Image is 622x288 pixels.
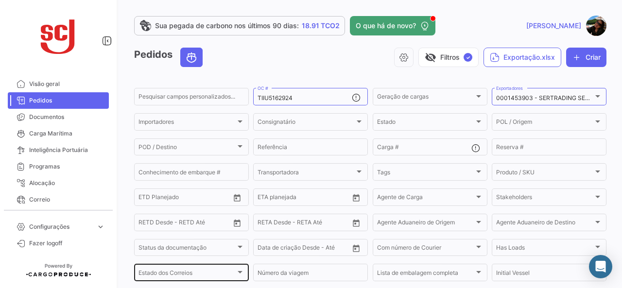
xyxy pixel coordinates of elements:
[134,48,206,67] h3: Pedidos
[29,222,92,231] span: Configurações
[138,195,156,202] input: Desde
[258,170,355,177] span: Transportadora
[34,12,83,60] img: scj_logo1.svg
[349,190,363,205] button: Open calendar
[377,271,474,278] span: Lista de embalagem completa
[29,162,105,171] span: Programas
[349,216,363,230] button: Open calendar
[138,246,236,253] span: Status da documentação
[8,142,109,158] a: Inteligência Portuária
[138,120,236,127] span: Importadores
[282,195,326,202] input: Até
[29,239,105,248] span: Fazer logoff
[29,195,105,204] span: Correio
[163,220,207,227] input: Até
[496,195,593,202] span: Stakeholders
[377,95,474,102] span: Geração de cargas
[29,129,105,138] span: Carga Marítima
[96,222,105,231] span: expand_more
[377,246,474,253] span: Com número de Courier
[496,170,593,177] span: Produto / SKU
[29,96,105,105] span: Pedidos
[8,76,109,92] a: Visão geral
[29,113,105,121] span: Documentos
[302,21,340,31] span: 18.91 TCO2
[155,21,299,31] span: Sua pegada de carbono nos últimos 90 dias:
[258,120,355,127] span: Consignatário
[377,120,474,127] span: Estado
[377,170,474,177] span: Tags
[230,216,244,230] button: Open calendar
[586,16,606,36] img: 95663850_2739718712822740_3329491087747186688_n.jpg
[230,190,244,205] button: Open calendar
[496,246,593,253] span: Has Loads
[29,146,105,154] span: Inteligência Portuária
[8,191,109,208] a: Correio
[181,48,202,67] button: Ocean
[138,220,156,227] input: Desde
[8,125,109,142] a: Carga Marítima
[484,48,561,67] button: Exportação.xlsx
[350,16,435,35] button: O que há de novo?
[163,195,207,202] input: Até
[282,246,326,253] input: Até
[258,220,275,227] input: Desde
[138,271,236,278] span: Estado dos Correios
[29,179,105,187] span: Alocação
[8,92,109,109] a: Pedidos
[589,255,612,278] div: Abrir Intercom Messenger
[464,53,472,62] span: ✓
[8,175,109,191] a: Alocação
[138,145,236,152] span: POD / Destino
[8,109,109,125] a: Documentos
[258,195,275,202] input: Desde
[349,241,363,255] button: Open calendar
[496,120,593,127] span: POL / Origem
[425,51,436,63] span: visibility_off
[258,246,275,253] input: Desde
[526,21,581,31] span: [PERSON_NAME]
[134,16,345,35] a: Sua pegada de carbono nos últimos 90 dias:18.91 TCO2
[282,220,326,227] input: Até
[566,48,606,67] button: Criar
[377,220,474,227] span: Agente Aduaneiro de Origem
[418,48,479,67] button: visibility_offFiltros✓
[496,220,593,227] span: Agente Aduaneiro de Destino
[496,271,593,278] span: Initial Vessel
[377,195,474,202] span: Agente de Carga
[356,21,416,31] span: O que há de novo?
[8,158,109,175] a: Programas
[29,80,105,88] span: Visão geral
